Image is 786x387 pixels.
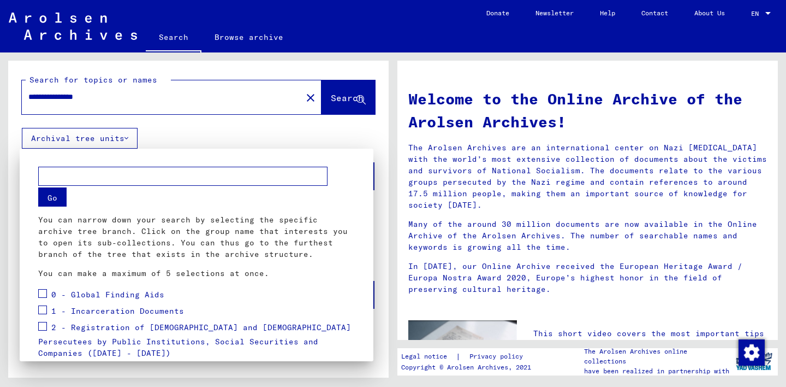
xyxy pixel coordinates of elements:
[38,187,67,207] button: Go
[38,322,351,359] span: 2 - Registration of [DEMOGRAPHIC_DATA] and [DEMOGRAPHIC_DATA] Persecutees by Public Institutions,...
[739,339,765,366] img: Change consent
[51,290,164,300] span: 0 - Global Finding Aids
[51,306,184,316] span: 1 - Incarceration Documents
[38,268,355,279] p: You can make a maximum of 5 selections at once.
[38,214,355,260] p: You can narrow down your search by selecting the specific archive tree branch. Click on the group...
